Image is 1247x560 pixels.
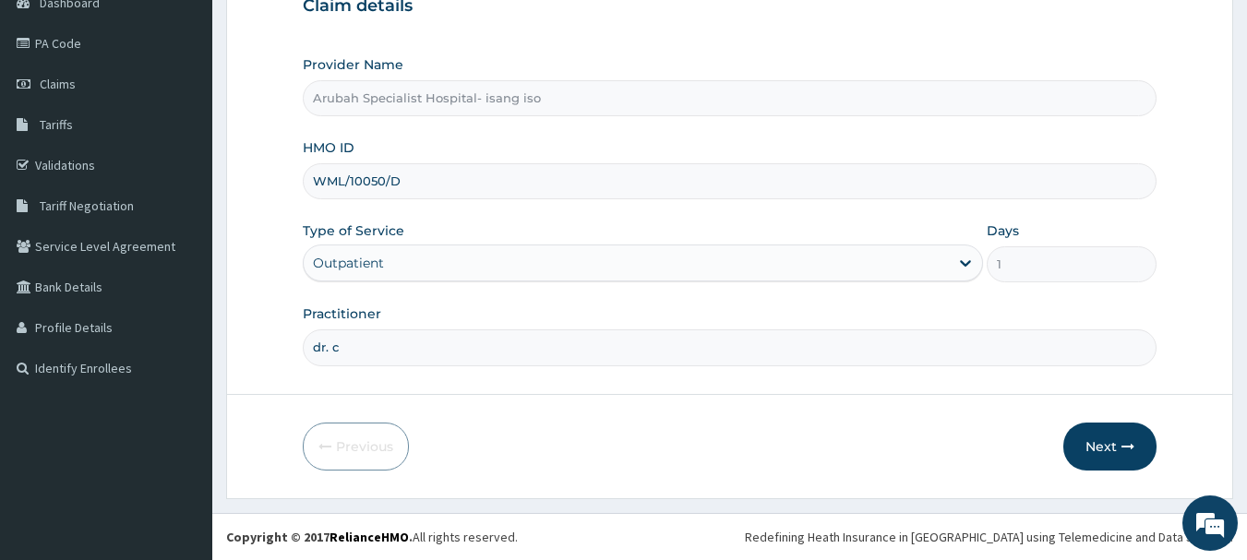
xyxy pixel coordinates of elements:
[40,76,76,92] span: Claims
[303,55,403,74] label: Provider Name
[987,221,1019,240] label: Days
[745,528,1233,546] div: Redefining Heath Insurance in [GEOGRAPHIC_DATA] using Telemedicine and Data Science!
[303,304,381,323] label: Practitioner
[330,529,409,545] a: RelianceHMO
[303,329,1157,365] input: Enter Name
[40,197,134,214] span: Tariff Negotiation
[226,529,413,545] strong: Copyright © 2017 .
[313,254,384,272] div: Outpatient
[40,116,73,133] span: Tariffs
[303,221,404,240] label: Type of Service
[1063,423,1157,471] button: Next
[303,163,1157,199] input: Enter HMO ID
[212,513,1247,560] footer: All rights reserved.
[303,138,354,157] label: HMO ID
[303,423,409,471] button: Previous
